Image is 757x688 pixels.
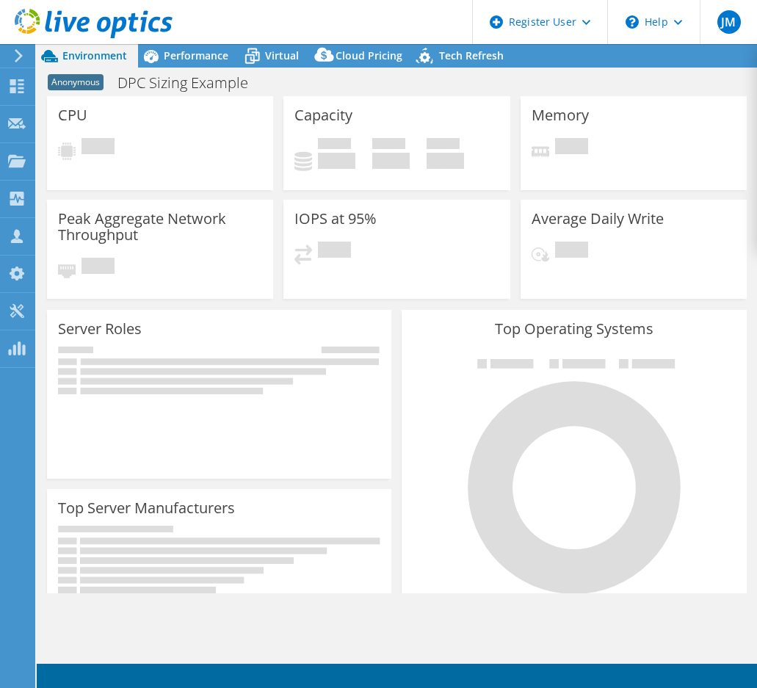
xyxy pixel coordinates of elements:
[265,48,299,62] span: Virtual
[48,74,104,90] span: Anonymous
[532,211,664,227] h3: Average Daily Write
[318,153,355,169] h4: 0 GiB
[427,138,460,153] span: Total
[58,321,142,337] h3: Server Roles
[555,138,588,158] span: Pending
[439,48,504,62] span: Tech Refresh
[717,10,741,34] span: JM
[372,153,410,169] h4: 0 GiB
[62,48,127,62] span: Environment
[372,138,405,153] span: Free
[318,242,351,261] span: Pending
[58,107,87,123] h3: CPU
[336,48,402,62] span: Cloud Pricing
[82,138,115,158] span: Pending
[294,107,352,123] h3: Capacity
[555,242,588,261] span: Pending
[532,107,589,123] h3: Memory
[318,138,351,153] span: Used
[58,211,262,243] h3: Peak Aggregate Network Throughput
[164,48,228,62] span: Performance
[413,321,735,337] h3: Top Operating Systems
[58,500,235,516] h3: Top Server Manufacturers
[626,15,639,29] svg: \n
[427,153,464,169] h4: 0 GiB
[111,75,271,91] h1: DPC Sizing Example
[82,258,115,278] span: Pending
[294,211,377,227] h3: IOPS at 95%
